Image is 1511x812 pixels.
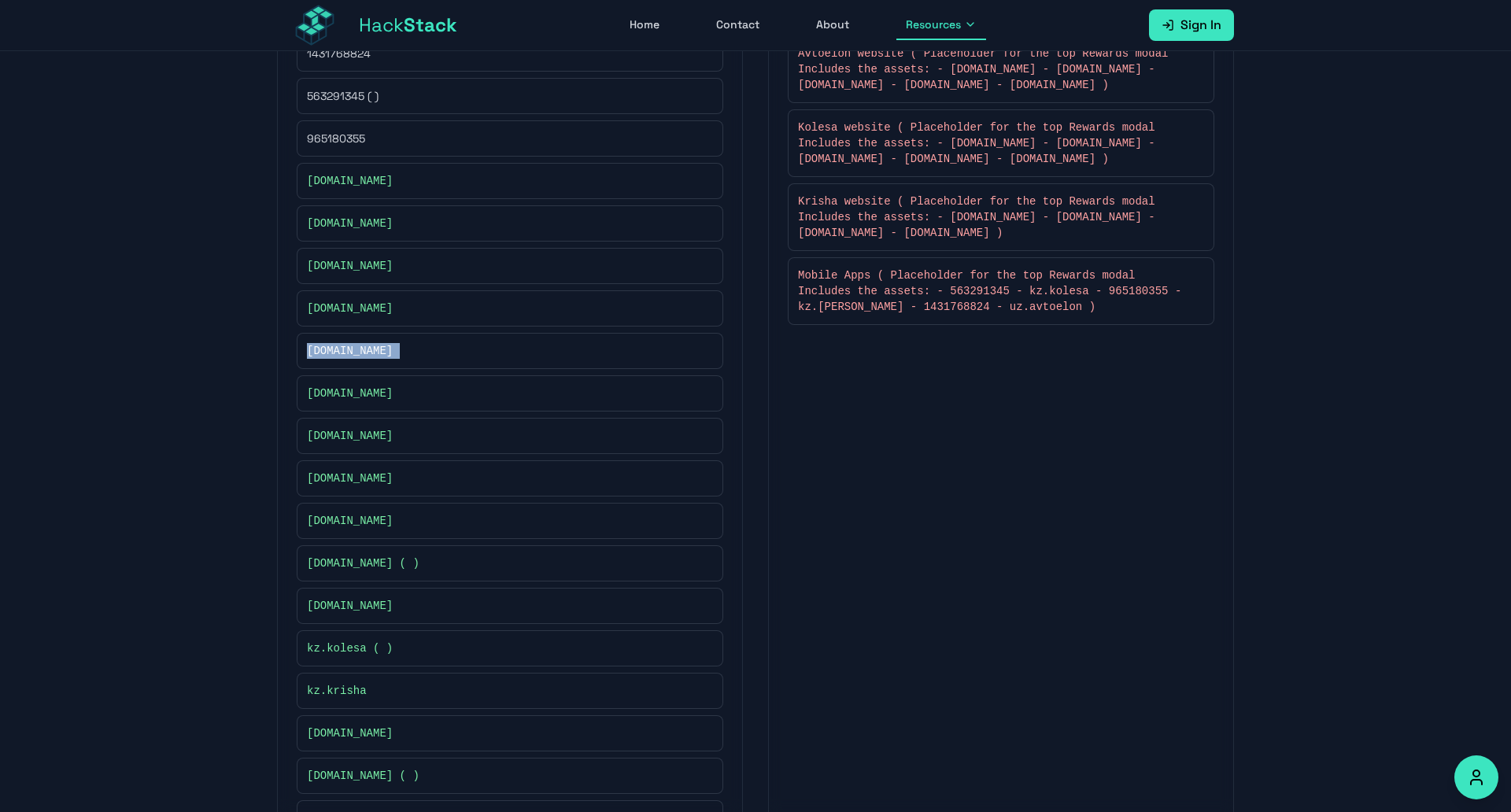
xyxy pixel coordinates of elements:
[307,343,393,359] span: [DOMAIN_NAME]
[359,13,457,38] span: Hack
[798,268,1188,315] span: Mobile Apps ( Placeholder for the top Rewards modal Includes the assets: - 563291345 - kz.kolesa ...
[307,471,393,486] span: [DOMAIN_NAME]
[798,46,1188,93] span: Avtoelon website ( Placeholder for the top Rewards modal Includes the assets: - [DOMAIN_NAME] - [...
[307,640,393,656] span: kz.kolesa ( )
[707,10,769,40] a: Contact
[307,725,393,741] span: [DOMAIN_NAME]
[798,120,1188,167] span: Kolesa website ( Placeholder for the top Rewards modal Includes the assets: - [DOMAIN_NAME] - [DO...
[307,555,419,571] span: [DOMAIN_NAME] ( )
[307,88,379,104] span: 563291345 ( )
[307,513,393,529] span: [DOMAIN_NAME]
[307,683,367,699] span: kz.krisha
[307,216,393,231] span: [DOMAIN_NAME]
[307,173,393,189] span: [DOMAIN_NAME]
[307,46,371,61] span: 1431768824
[807,10,859,40] a: About
[307,428,393,444] span: [DOMAIN_NAME]
[1180,16,1221,35] span: Sign In
[307,301,393,316] span: [DOMAIN_NAME]
[896,10,986,40] button: Resources
[307,386,393,401] span: [DOMAIN_NAME]
[307,131,365,146] span: 965180355
[307,768,419,784] span: [DOMAIN_NAME] ( )
[404,13,457,37] span: Stack
[906,17,961,32] span: Resources
[1149,9,1234,41] a: Sign In
[798,194,1188,241] span: Krisha website ( Placeholder for the top Rewards modal Includes the assets: - [DOMAIN_NAME] - [DO...
[307,258,393,274] span: [DOMAIN_NAME]
[307,598,393,614] span: [DOMAIN_NAME]
[1454,755,1498,799] button: Accessibility Options
[620,10,669,40] a: Home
